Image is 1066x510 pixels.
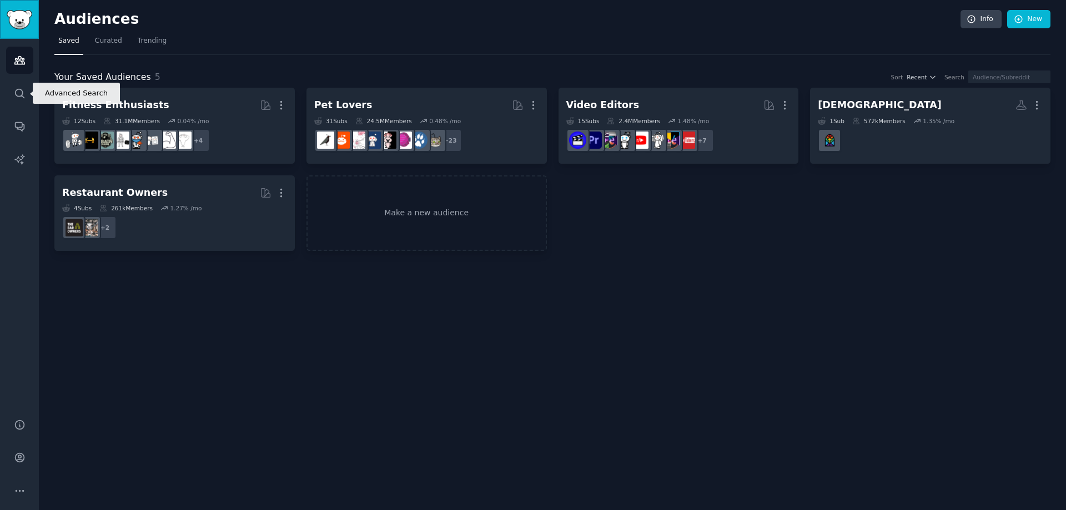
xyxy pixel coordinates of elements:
[426,132,443,149] img: cats
[54,88,295,164] a: Fitness Enthusiasts12Subs31.1MMembers0.04% /mo+4Fitnessstrength_trainingloseitHealthGYMGymMotivat...
[134,32,170,55] a: Trending
[631,132,648,149] img: youtubers
[944,73,964,81] div: Search
[585,132,602,149] img: premiere
[54,32,83,55] a: Saved
[818,98,942,112] div: [DEMOGRAPHIC_DATA]
[569,132,586,149] img: VideoEditors
[566,117,600,125] div: 15 Sub s
[314,98,373,112] div: Pet Lovers
[81,219,98,236] img: restaurantowners
[62,117,95,125] div: 12 Sub s
[93,216,117,239] div: + 2
[600,132,617,149] img: editors
[559,88,799,164] a: Video Editors15Subs2.4MMembers1.48% /mo+7NewTubersVideoEditingvideographyyoutubersgoproeditorspre...
[187,129,210,152] div: + 4
[923,117,954,125] div: 1.35 % /mo
[379,132,396,149] img: parrots
[607,117,660,125] div: 2.4M Members
[143,132,160,149] img: loseit
[103,117,160,125] div: 31.1M Members
[66,219,83,236] img: BarOwners
[961,10,1002,29] a: Info
[177,117,209,125] div: 0.04 % /mo
[91,32,126,55] a: Curated
[62,98,169,112] div: Fitness Enthusiasts
[138,36,167,46] span: Trending
[662,132,680,149] img: VideoEditing
[852,117,906,125] div: 572k Members
[306,88,547,164] a: Pet Lovers31Subs24.5MMembers0.48% /mo+23catsdogsAquariumsparrotsdogswithjobsRATSBeardedDragonsbir...
[410,132,428,149] img: dogs
[159,132,176,149] img: strength_training
[333,132,350,149] img: BeardedDragons
[170,204,202,212] div: 1.27 % /mo
[314,117,348,125] div: 31 Sub s
[810,88,1050,164] a: [DEMOGRAPHIC_DATA]1Sub572kMembers1.35% /moChristianity
[128,132,145,149] img: Health
[54,175,295,251] a: Restaurant Owners4Subs261kMembers1.27% /mo+2restaurantownersBarOwners
[691,129,714,152] div: + 7
[364,132,381,149] img: dogswithjobs
[81,132,98,149] img: workout
[907,73,927,81] span: Recent
[395,132,412,149] img: Aquariums
[821,132,838,149] img: Christianity
[54,11,961,28] h2: Audiences
[677,117,709,125] div: 1.48 % /mo
[112,132,129,149] img: GYM
[355,117,412,125] div: 24.5M Members
[54,70,151,84] span: Your Saved Audiences
[99,204,153,212] div: 261k Members
[566,98,640,112] div: Video Editors
[616,132,633,149] img: gopro
[429,117,461,125] div: 0.48 % /mo
[95,36,122,46] span: Curated
[66,132,83,149] img: weightroom
[818,117,844,125] div: 1 Sub
[155,72,160,82] span: 5
[97,132,114,149] img: GymMotivation
[647,132,664,149] img: videography
[678,132,695,149] img: NewTubers
[907,73,937,81] button: Recent
[62,186,168,200] div: Restaurant Owners
[348,132,365,149] img: RATS
[439,129,462,152] div: + 23
[1007,10,1050,29] a: New
[62,204,92,212] div: 4 Sub s
[891,73,903,81] div: Sort
[174,132,192,149] img: Fitness
[306,175,547,251] a: Make a new audience
[317,132,334,149] img: birding
[7,10,32,29] img: GummySearch logo
[968,70,1050,83] input: Audience/Subreddit
[58,36,79,46] span: Saved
